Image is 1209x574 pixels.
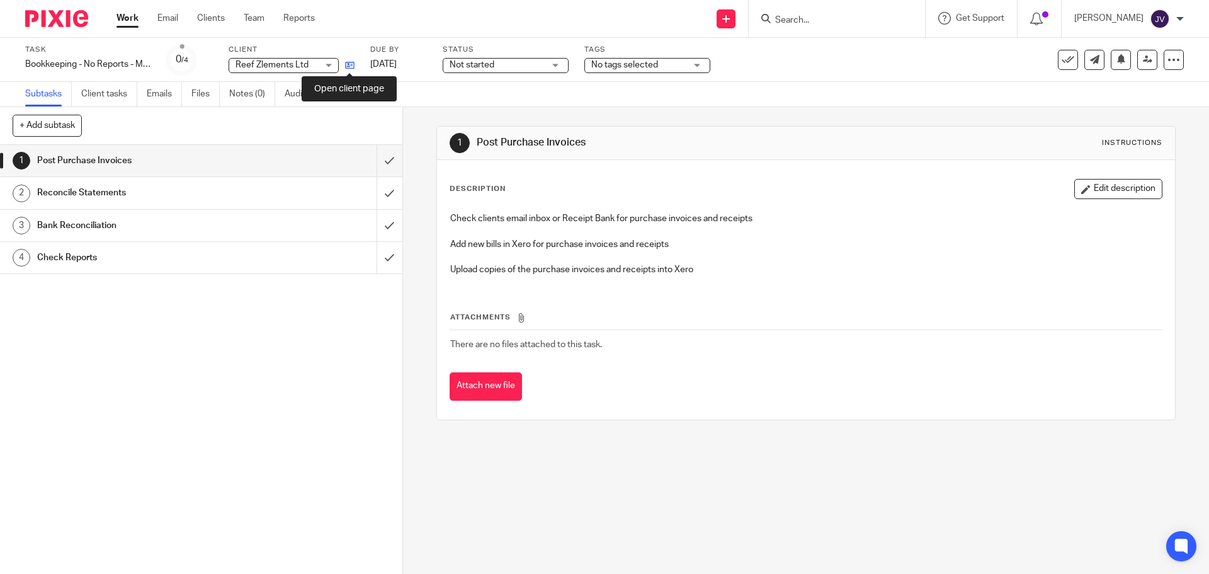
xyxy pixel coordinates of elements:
[450,238,1161,251] p: Add new bills in Xero for purchase invoices and receipts
[116,12,139,25] a: Work
[37,248,255,267] h1: Check Reports
[25,45,151,55] label: Task
[191,82,220,106] a: Files
[37,151,255,170] h1: Post Purchase Invoices
[236,60,309,69] span: Reef Zlements Ltd
[450,60,494,69] span: Not started
[147,82,182,106] a: Emails
[13,185,30,202] div: 2
[450,314,511,321] span: Attachments
[450,372,522,401] button: Attach new file
[370,60,397,69] span: [DATE]
[370,45,427,55] label: Due by
[1102,138,1162,148] div: Instructions
[285,82,333,106] a: Audit logs
[1074,179,1162,199] button: Edit description
[956,14,1004,23] span: Get Support
[37,183,255,202] h1: Reconcile Statements
[25,82,72,106] a: Subtasks
[13,249,30,267] div: 4
[450,212,1161,225] p: Check clients email inbox or Receipt Bank for purchase invoices and receipts
[37,216,255,235] h1: Bank Reconciliation
[197,12,225,25] a: Clients
[591,60,658,69] span: No tags selected
[443,45,569,55] label: Status
[450,263,1161,276] p: Upload copies of the purchase invoices and receipts into Xero
[25,10,88,27] img: Pixie
[81,82,137,106] a: Client tasks
[244,12,264,25] a: Team
[157,12,178,25] a: Email
[229,82,275,106] a: Notes (0)
[13,152,30,169] div: 1
[450,340,602,349] span: There are no files attached to this task.
[450,184,506,194] p: Description
[13,115,82,136] button: + Add subtask
[1150,9,1170,29] img: svg%3E
[1074,12,1144,25] p: [PERSON_NAME]
[450,133,470,153] div: 1
[584,45,710,55] label: Tags
[176,52,188,67] div: 0
[229,45,355,55] label: Client
[25,58,151,71] div: Bookkeeping - No Reports - Monthly
[477,136,833,149] h1: Post Purchase Invoices
[774,15,887,26] input: Search
[283,12,315,25] a: Reports
[13,217,30,234] div: 3
[181,57,188,64] small: /4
